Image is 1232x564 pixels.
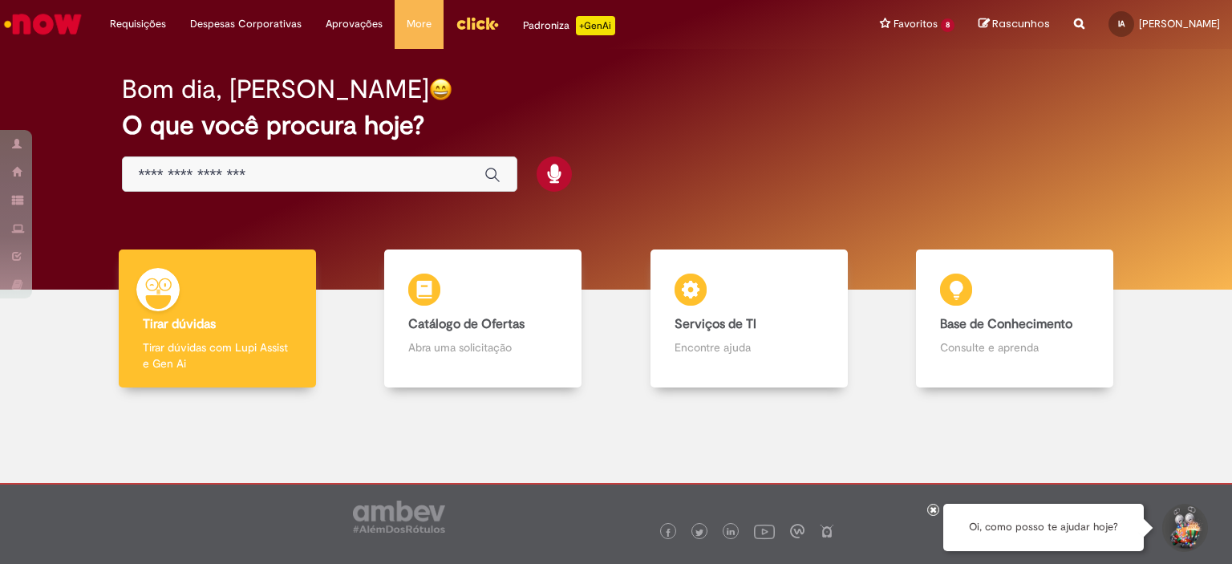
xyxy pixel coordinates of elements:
[408,339,557,355] p: Abra uma solicitação
[84,250,351,388] a: Tirar dúvidas Tirar dúvidas com Lupi Assist e Gen Ai
[1139,17,1220,30] span: [PERSON_NAME]
[353,501,445,533] img: logo_footer_ambev_rotulo_gray.png
[407,16,432,32] span: More
[943,504,1144,551] div: Oi, como posso te ajudar hoje?
[675,316,756,332] b: Serviços de TI
[664,529,672,537] img: logo_footer_facebook.png
[941,18,954,32] span: 8
[979,17,1050,32] a: Rascunhos
[110,16,166,32] span: Requisições
[2,8,84,40] img: ServiceNow
[1118,18,1125,29] span: IA
[122,112,1111,140] h2: O que você procura hoje?
[190,16,302,32] span: Despesas Corporativas
[429,78,452,101] img: happy-face.png
[992,16,1050,31] span: Rascunhos
[456,11,499,35] img: click_logo_yellow_360x200.png
[351,250,617,388] a: Catálogo de Ofertas Abra uma solicitação
[894,16,938,32] span: Favoritos
[523,16,615,35] div: Padroniza
[143,316,216,332] b: Tirar dúvidas
[576,16,615,35] p: +GenAi
[143,339,292,371] p: Tirar dúvidas com Lupi Assist e Gen Ai
[790,524,804,538] img: logo_footer_workplace.png
[754,521,775,542] img: logo_footer_youtube.png
[122,75,429,103] h2: Bom dia, [PERSON_NAME]
[882,250,1149,388] a: Base de Conhecimento Consulte e aprenda
[940,316,1072,332] b: Base de Conhecimento
[408,316,525,332] b: Catálogo de Ofertas
[940,339,1089,355] p: Consulte e aprenda
[326,16,383,32] span: Aprovações
[616,250,882,388] a: Serviços de TI Encontre ajuda
[695,529,703,537] img: logo_footer_twitter.png
[727,528,735,538] img: logo_footer_linkedin.png
[820,524,834,538] img: logo_footer_naosei.png
[1160,504,1208,552] button: Iniciar Conversa de Suporte
[675,339,824,355] p: Encontre ajuda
